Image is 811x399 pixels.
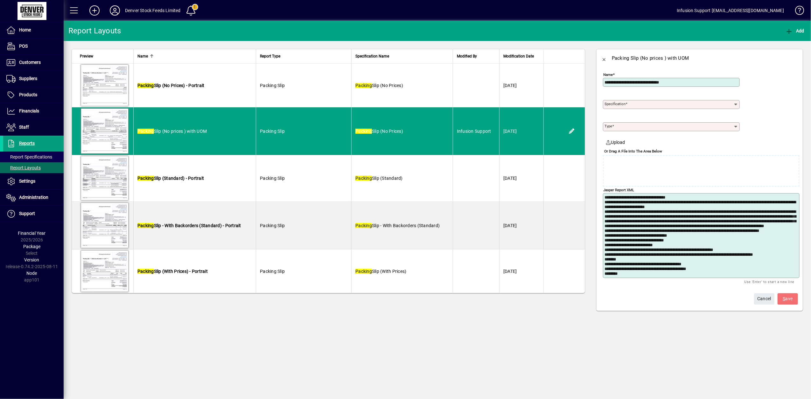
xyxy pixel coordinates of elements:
span: Version [24,257,39,262]
a: Settings [3,173,64,189]
span: Add [785,28,804,33]
a: Report Specifications [3,152,64,162]
em: Packing [137,83,154,88]
em: Packing [137,223,154,228]
a: Staff [3,119,64,135]
em: Packing [355,223,372,228]
span: Products [19,92,37,97]
span: Financials [19,108,39,113]
span: Preview [80,53,93,60]
mat-label: Name [603,72,613,77]
em: Packing [137,129,154,134]
span: Slip (Standard) [355,176,403,181]
button: Save [778,293,798,305]
span: Slip - With Backorders (Standard) - Portrait [137,223,241,228]
span: Suppliers [19,76,37,81]
span: Customers [19,60,41,65]
mat-label: Specification [605,102,626,106]
button: Back [597,51,612,66]
div: Packing Slip (No prices ) with UOM [612,53,689,63]
span: Slip (With Prices) [355,269,406,274]
span: Package [23,244,40,249]
em: Packing [355,83,372,88]
span: Home [19,27,31,32]
em: Packing [355,129,372,134]
span: Name [137,53,148,60]
a: Knowledge Base [790,1,803,22]
button: Add [84,5,105,16]
a: Home [3,22,64,38]
span: Support [19,211,35,216]
a: POS [3,38,64,54]
span: Modified By [457,53,477,60]
span: POS [19,44,28,49]
span: Cancel [757,294,771,304]
td: [DATE] [499,107,543,155]
span: Packing Slip [260,269,285,274]
span: S [783,296,786,301]
span: Modification Date [503,53,534,60]
div: Modification Date [503,53,540,60]
span: Report Specifications [6,154,52,159]
td: [DATE] [499,202,543,249]
a: Products [3,87,64,103]
span: Report Type [260,53,280,60]
div: Specification Name [355,53,449,60]
mat-label: Type [605,124,612,128]
span: Slip (Standard) - Portrait [137,176,204,181]
span: Slip (No Prices) [355,129,403,134]
a: Customers [3,55,64,71]
span: Packing Slip [260,176,285,181]
span: Slip (No Prices) - Portrait [137,83,205,88]
span: Infusion Support [457,129,491,134]
em: Packing [137,176,154,181]
div: Name [137,53,252,60]
button: Add [784,25,806,37]
span: Slip (No prices ) with UOM [137,129,207,134]
button: Upload [603,137,628,148]
em: Packing [137,269,154,274]
a: Administration [3,190,64,206]
span: Report Layouts [6,165,41,170]
span: Specification Name [355,53,389,60]
div: Denver Stock Feeds Limited [125,5,181,16]
a: Suppliers [3,71,64,87]
span: Financial Year [18,231,46,236]
span: Upload [605,139,625,146]
em: Packing [355,269,372,274]
span: Settings [19,179,35,184]
span: Administration [19,195,48,200]
span: ave [783,294,793,304]
div: Report Type [260,53,347,60]
span: Reports [19,141,35,146]
button: Profile [105,5,125,16]
td: [DATE] [499,155,543,202]
span: Packing Slip [260,223,285,228]
mat-hint: Use 'Enter' to start a new line [745,278,794,285]
mat-label: Jasper Report XML [603,188,634,192]
a: Financials [3,103,64,119]
div: Report Layouts [68,26,121,36]
td: [DATE] [499,64,543,107]
td: [DATE] [499,249,543,293]
button: Cancel [754,293,774,305]
span: Slip (No Prices) [355,83,403,88]
span: Staff [19,125,29,130]
div: Infusion Support [EMAIL_ADDRESS][DOMAIN_NAME] [677,5,784,16]
span: Slip - With Backorders (Standard) [355,223,440,228]
a: Report Layouts [3,162,64,173]
span: Packing Slip [260,83,285,88]
a: Support [3,206,64,222]
em: Packing [355,176,372,181]
span: Slip (With Prices) - Portrait [137,269,208,274]
span: Node [27,271,37,276]
span: Packing Slip [260,129,285,134]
